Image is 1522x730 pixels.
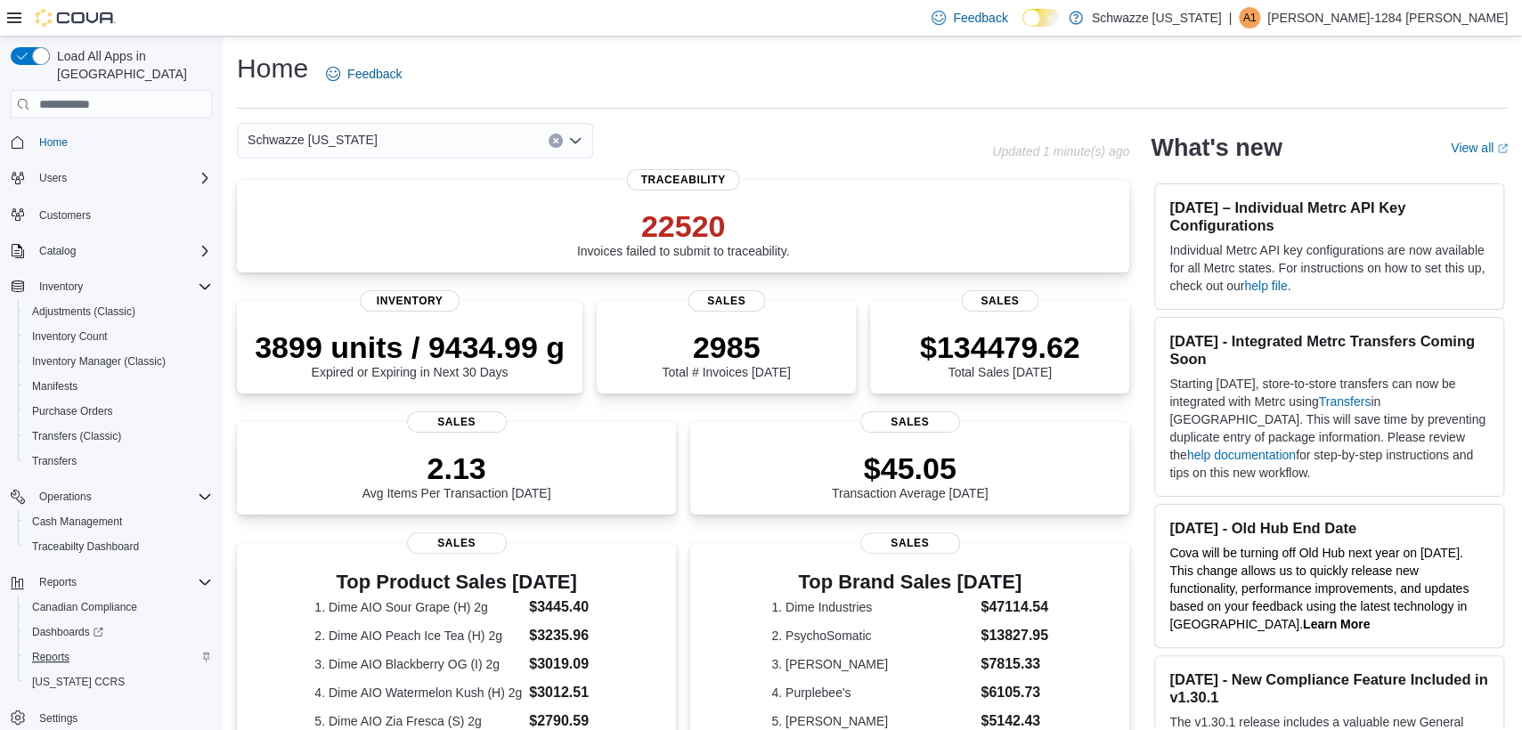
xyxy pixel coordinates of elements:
[832,450,989,500] div: Transaction Average [DATE]
[32,203,212,225] span: Customers
[771,684,973,702] dt: 4. Purplebee's
[32,132,75,153] a: Home
[25,426,212,447] span: Transfers (Classic)
[25,351,212,372] span: Inventory Manager (Classic)
[577,208,790,258] div: Invoices failed to submit to traceability.
[25,511,212,532] span: Cash Management
[39,575,77,589] span: Reports
[961,290,1038,312] span: Sales
[860,532,960,554] span: Sales
[25,376,85,397] a: Manifests
[25,401,120,422] a: Purchase Orders
[39,208,91,223] span: Customers
[32,404,113,418] span: Purchase Orders
[32,572,212,593] span: Reports
[25,536,146,557] a: Traceabilty Dashboard
[1151,134,1282,162] h2: What's new
[32,329,108,344] span: Inventory Count
[981,625,1048,646] dd: $13827.95
[39,135,68,150] span: Home
[18,509,219,534] button: Cash Management
[18,449,219,474] button: Transfers
[18,399,219,424] button: Purchase Orders
[981,682,1048,703] dd: $6105.73
[4,274,219,299] button: Inventory
[1169,670,1489,706] h3: [DATE] - New Compliance Feature Included in v1.30.1
[25,426,128,447] a: Transfers (Classic)
[25,450,212,472] span: Transfers
[407,411,507,433] span: Sales
[32,167,74,189] button: Users
[25,301,142,322] a: Adjustments (Classic)
[981,653,1048,675] dd: $7815.33
[771,598,973,616] dt: 1. Dime Industries
[50,47,212,83] span: Load All Apps in [GEOGRAPHIC_DATA]
[25,326,115,347] a: Inventory Count
[360,290,460,312] span: Inventory
[314,627,522,645] dt: 2. Dime AIO Peach Ice Tea (H) 2g
[32,240,83,262] button: Catalog
[314,598,522,616] dt: 1. Dime AIO Sour Grape (H) 2g
[1303,617,1370,631] a: Learn More
[1451,141,1508,155] a: View allExternal link
[529,682,598,703] dd: $3012.51
[25,351,173,372] a: Inventory Manager (Classic)
[32,379,77,393] span: Manifests
[4,484,219,509] button: Operations
[25,301,212,322] span: Adjustments (Classic)
[568,134,582,148] button: Open list of options
[771,572,1048,593] h3: Top Brand Sales [DATE]
[32,167,212,189] span: Users
[662,329,790,379] div: Total # Invoices [DATE]
[18,349,219,374] button: Inventory Manager (Classic)
[4,570,219,595] button: Reports
[39,244,76,258] span: Catalog
[319,56,409,92] a: Feedback
[4,129,219,155] button: Home
[25,536,212,557] span: Traceabilty Dashboard
[1243,7,1257,28] span: A1
[32,429,121,443] span: Transfers (Classic)
[32,205,98,226] a: Customers
[32,675,125,689] span: [US_STATE] CCRS
[627,169,740,191] span: Traceability
[992,144,1129,158] p: Updated 1 minute(s) ago
[255,329,565,379] div: Expired or Expiring in Next 30 Days
[18,534,219,559] button: Traceabilty Dashboard
[577,208,790,244] p: 22520
[36,9,116,27] img: Cova
[25,671,212,693] span: Washington CCRS
[362,450,551,486] p: 2.13
[32,539,139,554] span: Traceabilty Dashboard
[1228,7,1232,28] p: |
[32,240,212,262] span: Catalog
[1318,394,1371,409] a: Transfers
[32,131,212,153] span: Home
[32,600,137,614] span: Canadian Compliance
[25,671,132,693] a: [US_STATE] CCRS
[4,166,219,191] button: Users
[920,329,1080,379] div: Total Sales [DATE]
[25,376,212,397] span: Manifests
[1239,7,1260,28] div: Andrew-1284 Grimm
[1187,448,1296,462] a: help documentation
[32,625,103,639] span: Dashboards
[39,711,77,726] span: Settings
[25,646,77,668] a: Reports
[18,669,219,694] button: [US_STATE] CCRS
[1092,7,1222,28] p: Schwazze [US_STATE]
[25,450,84,472] a: Transfers
[18,374,219,399] button: Manifests
[1244,279,1287,293] a: help file
[32,707,212,729] span: Settings
[237,51,308,86] h1: Home
[32,572,84,593] button: Reports
[18,595,219,620] button: Canadian Compliance
[407,532,507,554] span: Sales
[1169,241,1489,295] p: Individual Metrc API key configurations are now available for all Metrc states. For instructions ...
[529,653,598,675] dd: $3019.09
[662,329,790,365] p: 2985
[25,596,212,618] span: Canadian Compliance
[32,454,77,468] span: Transfers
